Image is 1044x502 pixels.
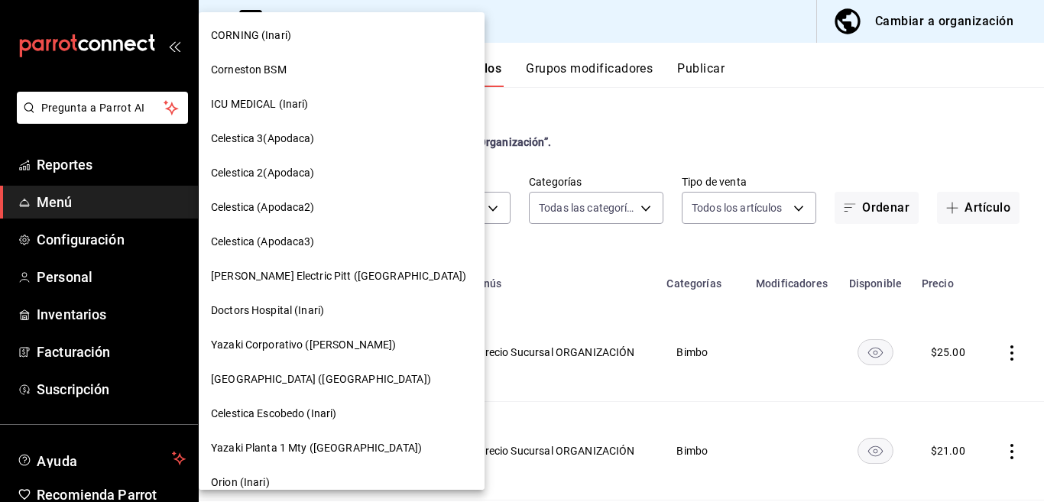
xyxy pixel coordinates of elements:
div: Corneston BSM [199,53,485,87]
span: Orion (Inari) [211,474,270,491]
span: Doctors Hospital (Inari) [211,303,324,319]
span: Celestica (Apodaca3) [211,234,315,250]
div: Yazaki Planta 1 Mty ([GEOGRAPHIC_DATA]) [199,431,485,465]
div: [PERSON_NAME] Electric Pitt ([GEOGRAPHIC_DATA]) [199,259,485,293]
span: [PERSON_NAME] Electric Pitt ([GEOGRAPHIC_DATA]) [211,268,466,284]
div: Doctors Hospital (Inari) [199,293,485,328]
div: Celestica (Apodaca2) [199,190,485,225]
div: ICU MEDICAL (Inari) [199,87,485,121]
span: Celestica 2(Apodaca) [211,165,315,181]
div: Yazaki Corporativo ([PERSON_NAME]) [199,328,485,362]
div: [GEOGRAPHIC_DATA] ([GEOGRAPHIC_DATA]) [199,362,485,397]
span: ICU MEDICAL (Inari) [211,96,309,112]
span: Yazaki Corporativo ([PERSON_NAME]) [211,337,396,353]
div: Celestica Escobedo (Inari) [199,397,485,431]
div: Celestica 2(Apodaca) [199,156,485,190]
span: Yazaki Planta 1 Mty ([GEOGRAPHIC_DATA]) [211,440,422,456]
span: CORNING (Inari) [211,28,291,44]
div: Celestica (Apodaca3) [199,225,485,259]
div: Orion (Inari) [199,465,485,500]
span: Celestica Escobedo (Inari) [211,406,336,422]
span: Celestica 3(Apodaca) [211,131,315,147]
span: Corneston BSM [211,62,287,78]
span: [GEOGRAPHIC_DATA] ([GEOGRAPHIC_DATA]) [211,371,431,387]
div: Celestica 3(Apodaca) [199,121,485,156]
div: CORNING (Inari) [199,18,485,53]
span: Celestica (Apodaca2) [211,199,315,215]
